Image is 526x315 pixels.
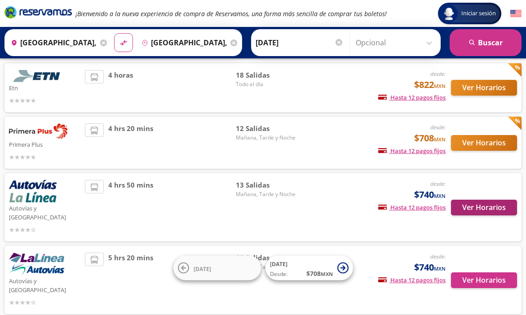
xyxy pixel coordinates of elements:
[9,253,64,275] img: Autovías y La Línea
[9,123,67,139] img: Primera Plus
[9,139,80,149] p: Primera Plus
[450,29,522,56] button: Buscar
[236,253,299,263] span: 10 Salidas
[306,269,333,278] span: $ 708
[378,147,446,155] span: Hasta 12 pagos fijos
[430,180,446,188] em: desde:
[9,275,80,294] p: Autovías y [GEOGRAPHIC_DATA]
[9,70,67,82] img: Etn
[75,9,387,18] em: ¡Bienvenido a la nueva experiencia de compra de Reservamos, una forma más sencilla de comprar tus...
[414,188,446,201] span: $740
[430,253,446,260] em: desde:
[4,5,72,22] a: Brand Logo
[108,70,133,105] span: 4 horas
[434,136,446,143] small: MXN
[430,123,446,131] em: desde:
[378,203,446,211] span: Hasta 12 pagos fijos
[236,190,299,198] span: Mañana, Tarde y Noche
[434,83,446,89] small: MXN
[108,180,153,235] span: 4 hrs 50 mins
[4,5,72,19] i: Brand Logo
[458,9,499,18] span: Iniciar sesión
[451,272,517,288] button: Ver Horarios
[378,276,446,284] span: Hasta 12 pagos fijos
[236,134,299,142] span: Mañana, Tarde y Noche
[430,70,446,78] em: desde:
[173,256,261,280] button: [DATE]
[414,261,446,274] span: $740
[434,192,446,199] small: MXN
[321,271,333,277] small: MXN
[236,80,299,88] span: Todo el día
[9,82,80,93] p: Etn
[9,180,57,202] img: Autovías y La Línea
[414,131,446,145] span: $708
[378,93,446,101] span: Hasta 12 pagos fijos
[108,253,153,307] span: 5 hrs 20 mins
[270,260,287,268] span: [DATE]
[451,200,517,215] button: Ver Horarios
[236,70,299,80] span: 18 Salidas
[510,8,522,19] button: English
[256,31,344,54] input: Elegir Fecha
[356,31,436,54] input: Opcional
[9,202,80,222] p: Autovías y [GEOGRAPHIC_DATA]
[451,135,517,151] button: Ver Horarios
[108,123,153,162] span: 4 hrs 20 mins
[265,256,353,280] button: [DATE]Desde:$708MXN
[451,80,517,96] button: Ver Horarios
[236,180,299,190] span: 13 Salidas
[194,265,211,272] span: [DATE]
[434,265,446,272] small: MXN
[138,31,229,54] input: Buscar Destino
[414,78,446,92] span: $822
[236,123,299,134] span: 12 Salidas
[7,31,98,54] input: Buscar Origen
[270,270,287,278] span: Desde:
